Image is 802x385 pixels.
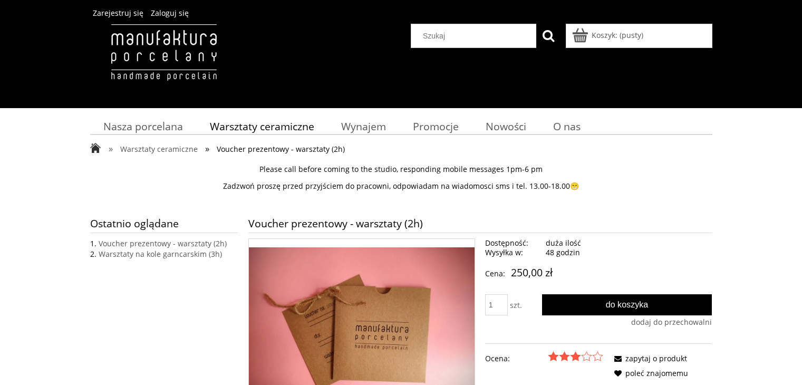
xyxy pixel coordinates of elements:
[93,8,143,18] a: Zarejestruj się
[611,368,688,378] a: poleć znajomemu
[90,116,197,137] a: Nasza porcelana
[99,249,222,259] a: Warsztaty na kole garncarskim (3h)
[510,300,522,310] span: szt.
[485,294,508,315] input: ilość
[120,144,198,154] span: Warsztaty ceramiczne
[546,247,580,257] span: 48 godzin
[90,165,712,174] p: Please call before coming to the studio, responding mobile messages 1pm-6 pm
[90,214,238,233] span: Ostatnio oglądane
[606,300,649,309] span: Do koszyka
[546,238,581,248] span: duża ilość
[90,24,237,103] img: Manufaktura Porcelany
[205,142,209,155] span: »
[486,119,526,133] span: Nowości
[109,142,113,155] span: »
[485,351,510,366] em: Ocena:
[399,116,472,137] a: Promocje
[217,144,345,154] span: Voucher prezentowy - warsztaty (2h)
[485,238,542,248] span: Dostępność:
[631,317,712,327] span: dodaj do przechowalni
[210,119,314,133] span: Warsztaty ceramiczne
[248,214,712,233] h1: Voucher prezentowy - warsztaty (2h)
[592,30,617,40] span: Koszyk:
[539,116,594,137] a: O nas
[611,353,687,363] a: zapytaj o produkt
[413,119,459,133] span: Promocje
[109,144,198,154] a: » Warsztaty ceramiczne
[536,24,561,48] button: Szukaj
[620,30,643,40] b: (pusty)
[415,24,536,47] input: Szukaj w sklepie
[196,116,327,137] a: Warsztaty ceramiczne
[574,30,643,40] a: Produkty w koszyku 0. Przejdź do koszyka
[99,238,227,248] a: Voucher prezentowy - warsztaty (2h)
[327,116,399,137] a: Wynajem
[90,181,712,191] p: Zadzwoń proszę przed przyjściem do pracowni, odpowiadam na wiadomosci sms i tel. 13.00-18.00😁
[151,8,189,18] a: Zaloguj się
[485,268,505,278] span: Cena:
[341,119,386,133] span: Wynajem
[631,317,712,327] a: dodaj do przechowalni
[553,119,581,133] span: O nas
[511,265,553,280] em: 250,00 zł
[472,116,539,137] a: Nowości
[103,119,183,133] span: Nasza porcelana
[542,294,712,315] button: Do koszyka
[485,248,542,257] span: Wysyłka w:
